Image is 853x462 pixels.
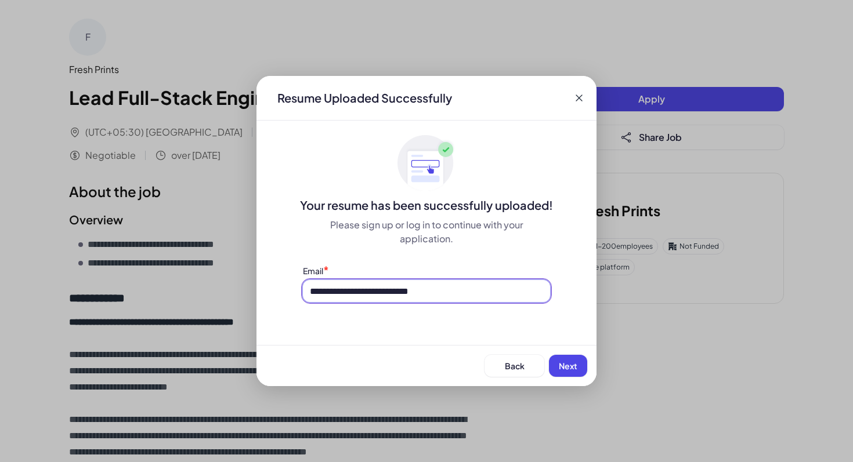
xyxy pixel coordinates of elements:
[268,90,461,106] div: Resume Uploaded Successfully
[559,361,577,371] span: Next
[303,218,550,246] div: Please sign up or log in to continue with your application.
[549,355,587,377] button: Next
[505,361,525,371] span: Back
[256,197,597,213] div: Your resume has been successfully uploaded!
[303,265,323,276] label: Email
[485,355,544,377] button: Back
[397,134,456,192] img: ApplyedMaskGroup3.svg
